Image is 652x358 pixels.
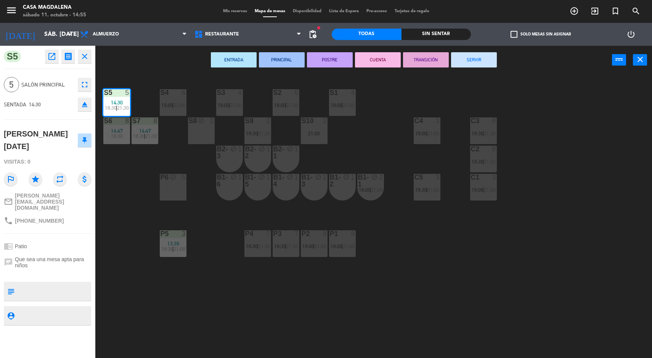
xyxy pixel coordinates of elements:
[426,187,428,193] span: |
[294,174,299,181] div: 1
[230,146,237,152] i: block
[633,54,647,66] button: close
[258,130,270,136] span: 21:30
[307,52,353,67] button: POSTRE
[294,89,299,96] div: 6
[93,32,119,37] span: Almuerzo
[401,29,471,40] div: Sin sentar
[153,117,158,124] div: 8
[266,117,271,124] div: 2
[238,146,242,153] div: 1
[259,146,265,152] i: block
[111,133,123,139] span: 18:30
[173,102,185,108] span: 22:00
[273,174,274,188] div: B1-4
[472,130,483,136] span: 18:30
[351,174,355,181] div: 1
[302,117,302,124] div: S10
[612,54,626,66] button: power_input
[246,130,258,136] span: 18:30
[273,146,274,159] div: B2-1
[626,30,636,39] i: power_settings_new
[161,102,173,108] span: 19:00
[370,187,371,193] span: |
[170,174,176,180] i: block
[484,187,496,193] span: 21:00
[435,174,440,181] div: 3
[6,311,15,320] i: person_pin
[47,52,56,61] i: open_in_new
[238,174,242,181] div: 1
[4,77,19,92] span: 5
[343,174,350,180] i: block
[323,230,327,237] div: 9
[484,159,496,165] span: 21:30
[301,131,328,136] div: 21:00
[6,5,17,19] button: menu
[414,174,415,181] div: C5
[289,9,325,13] span: Disponibilidad
[302,230,302,237] div: P2
[78,172,92,186] i: attach_money
[230,174,237,180] i: block
[4,193,92,211] a: mail_outline[PERSON_NAME][EMAIL_ADDRESS][DOMAIN_NAME]
[570,6,579,16] i: add_circle_outline
[111,100,123,106] span: 14:30
[181,174,186,181] div: 5
[4,155,92,169] div: Visitas: 0
[132,117,133,124] div: S7
[266,174,271,181] div: 1
[4,242,13,251] i: chrome_reader_mode
[274,243,286,249] span: 18:30
[181,89,186,96] div: 6
[273,89,274,96] div: S2
[161,230,161,237] div: P5
[4,258,13,267] i: chat
[145,133,157,139] span: 21:30
[435,117,440,124] div: 3
[302,174,302,188] div: B1-3
[302,243,314,249] span: 18:00
[492,117,496,124] div: 8
[451,52,497,67] button: SERVIR
[359,187,371,193] span: 18:00
[294,146,299,153] div: 1
[483,159,484,165] span: |
[379,174,384,181] div: 2
[492,146,496,153] div: 8
[315,174,321,180] i: block
[139,128,151,134] span: 14:47
[4,197,13,206] i: mail_outline
[15,256,92,268] span: Que sea una mesa apta para niños
[238,89,242,96] div: 4
[371,174,378,180] i: block
[294,230,299,237] div: 7
[181,230,186,237] div: 3
[210,117,214,124] div: 2
[287,174,293,180] i: block
[205,32,239,37] span: Restaurante
[15,218,64,224] span: [PHONE_NUMBER]
[363,9,391,13] span: Pre-acceso
[472,187,483,193] span: 18:00
[351,89,355,96] div: 4
[4,128,77,153] div: [PERSON_NAME] [DATE]
[53,172,67,186] i: repeat
[590,6,599,16] i: exit_to_app
[78,78,92,92] button: fullscreen
[615,55,624,64] i: power_input
[313,243,315,249] span: |
[511,31,571,38] label: Solo mesas sin asignar
[287,146,293,152] i: block
[315,243,326,249] span: 21:00
[61,50,75,63] button: receipt
[331,102,342,108] span: 18:00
